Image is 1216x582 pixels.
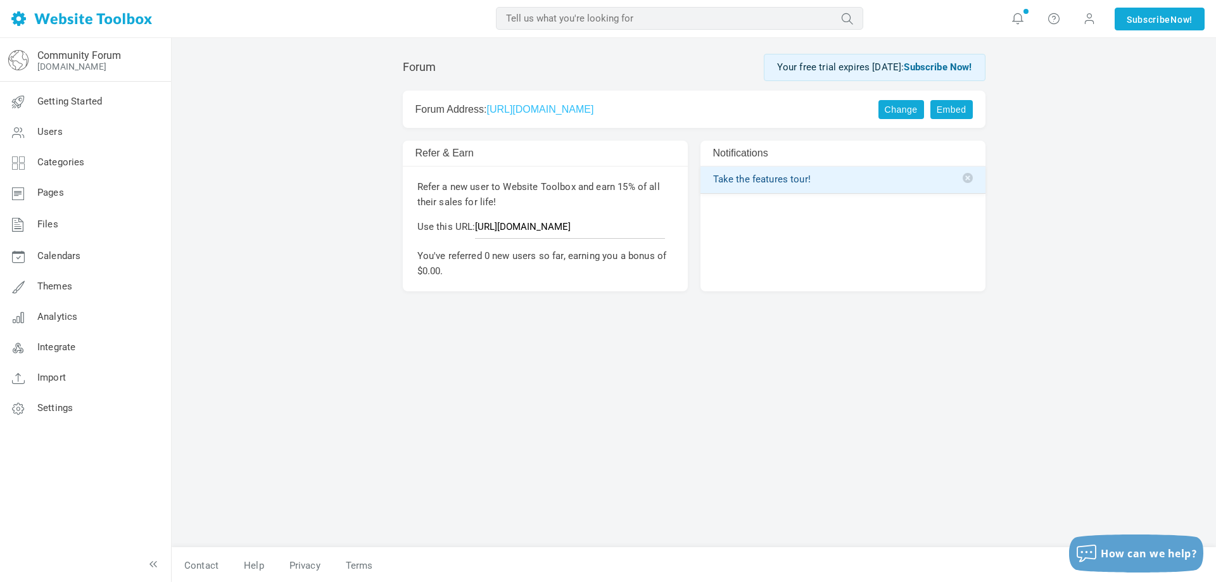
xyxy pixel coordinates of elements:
[172,555,231,577] a: Contact
[37,250,80,262] span: Calendars
[415,147,623,159] h2: Refer & Earn
[37,281,72,292] span: Themes
[37,402,73,414] span: Settings
[37,372,66,383] span: Import
[904,61,972,73] a: Subscribe Now!
[486,104,593,115] a: [URL][DOMAIN_NAME]
[37,49,121,61] a: Community Forum
[963,173,973,183] span: Delete notification
[1101,547,1197,560] span: How can we help?
[8,50,28,70] img: globe-icon.png
[764,54,985,81] div: Your free trial expires [DATE]:
[417,248,673,279] p: You've referred 0 new users so far, earning you a bonus of $0.00.
[496,7,863,30] input: Tell us what you're looking for
[37,218,58,230] span: Files
[37,311,77,322] span: Analytics
[930,100,973,119] a: Embed
[37,156,85,168] span: Categories
[1170,13,1193,27] span: Now!
[878,100,924,119] a: Change
[1115,8,1205,30] a: SubscribeNow!
[713,173,973,186] a: Take the features tour!
[417,179,673,210] p: Refer a new user to Website Toolbox and earn 15% of all their sales for life!
[37,341,75,353] span: Integrate
[333,555,373,577] a: Terms
[403,60,436,74] h1: Forum
[713,147,921,159] h2: Notifications
[37,187,64,198] span: Pages
[277,555,333,577] a: Privacy
[37,96,102,107] span: Getting Started
[417,219,673,239] p: Use this URL:
[1069,535,1203,573] button: How can we help?
[415,103,861,115] h2: Forum Address:
[231,555,277,577] a: Help
[37,126,63,137] span: Users
[37,61,106,72] a: [DOMAIN_NAME]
